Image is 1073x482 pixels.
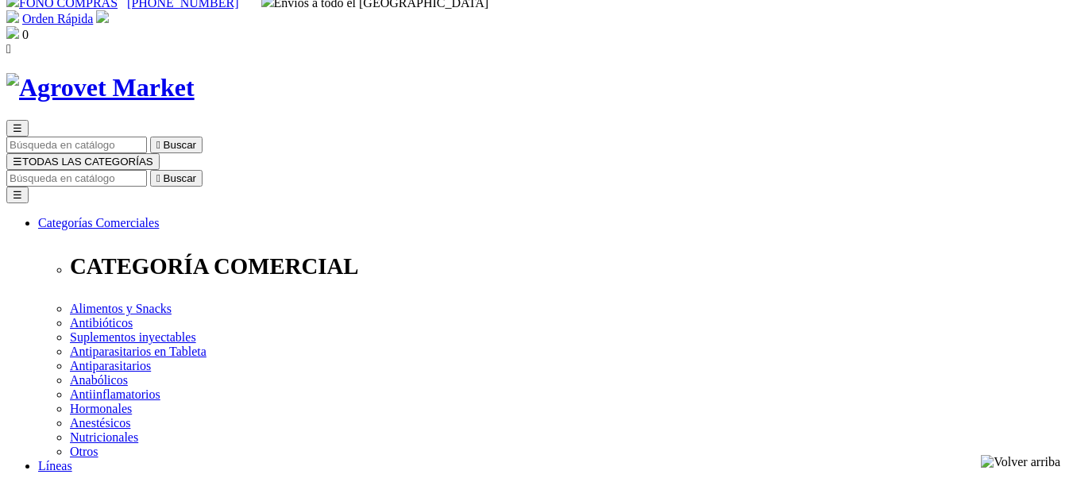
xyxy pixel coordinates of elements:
i:  [6,42,11,56]
i:  [156,172,160,184]
a: Categorías Comerciales [38,216,159,229]
img: Agrovet Market [6,73,195,102]
img: shopping-cart.svg [6,10,19,23]
button:  Buscar [150,170,203,187]
span: 0 [22,28,29,41]
span: ☰ [13,156,22,168]
a: Suplementos inyectables [70,330,196,344]
a: Orden Rápida [22,12,93,25]
i:  [156,139,160,151]
span: Buscar [164,139,196,151]
img: Volver arriba [981,455,1060,469]
button: ☰TODAS LAS CATEGORÍAS [6,153,160,170]
p: CATEGORÍA COMERCIAL [70,253,1067,280]
a: Antiparasitarios [70,359,151,372]
a: Anestésicos [70,416,130,430]
a: Otros [70,445,98,458]
img: shopping-bag.svg [6,26,19,39]
span: ☰ [13,122,22,134]
a: Líneas [38,459,72,472]
a: Nutricionales [70,430,138,444]
button:  Buscar [150,137,203,153]
button: ☰ [6,120,29,137]
a: Antiparasitarios en Tableta [70,345,206,358]
button: ☰ [6,187,29,203]
a: Hormonales [70,402,132,415]
a: Anabólicos [70,373,128,387]
a: Antibióticos [70,316,133,330]
a: Alimentos y Snacks [70,302,172,315]
a: Acceda a su cuenta de cliente [96,12,109,25]
a: Antiinflamatorios [70,388,160,401]
input: Buscar [6,170,147,187]
input: Buscar [6,137,147,153]
img: user.svg [96,10,109,23]
span: Buscar [164,172,196,184]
